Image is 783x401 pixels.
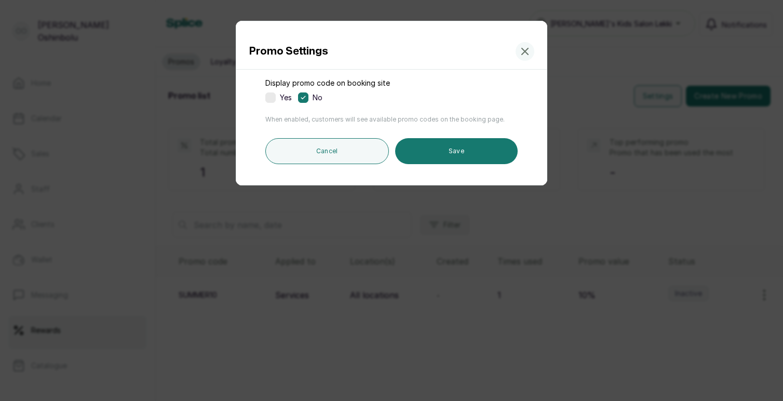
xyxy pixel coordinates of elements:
[249,43,328,60] h1: Promo Settings
[313,92,322,103] span: No
[395,138,518,164] button: Save
[280,92,292,103] span: Yes
[265,138,389,164] button: Cancel
[265,115,518,124] p: When enabled, customers will see available promo codes on the booking page.
[265,78,390,88] label: Display promo code on booking site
